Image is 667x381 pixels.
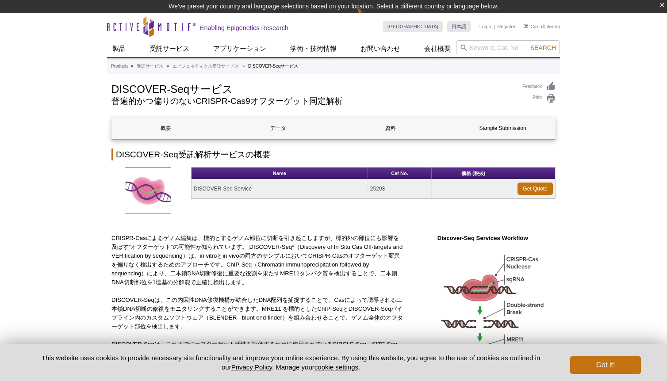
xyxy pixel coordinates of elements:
a: 日本語 [447,21,471,32]
li: » [167,64,169,69]
a: 受託サービス [144,40,195,57]
h2: 普遍的かつ偏りのないCRISPR-Cas9オフターゲット同定解析 [111,97,514,105]
li: DISCOVER-Seqサービス [248,64,298,69]
li: » [242,64,245,69]
li: | [494,21,495,32]
h1: DISCOVER-Seqサービス [111,82,514,95]
th: Cat No. [368,168,432,179]
p: DISCOVER-Seqは、この内因性DNA修復機構が結合したDNA配列を捕捉することで、Casによって誘導される二本鎖DNA切断の修復をモニタリングすることができます。MRE11 を標的とした... [111,296,403,331]
h2: Enabling Epigenetics Research [200,24,288,32]
button: Search [528,44,559,52]
strong: Discover-Seq Services Workflow [437,235,528,241]
a: 受託サービス [137,62,163,70]
a: データ [224,118,332,139]
a: Login [479,23,491,30]
th: 価格 (税抜) [432,168,515,179]
a: お問い合わせ [355,40,406,57]
a: 学術・技術情報 [285,40,342,57]
img: DISCOVER-Seq Service [125,167,171,213]
a: Products [111,62,128,70]
p: DISCOVER-Seqは、これまでにオフターゲット活性を評価するために使用されているCIRCLE-Seq、SITE-Seq、GUIDE-Seq、BLISSなどと比較しても優れており、特に偽陽性... [111,340,403,366]
a: Sample Submission [449,118,556,139]
a: エピジェネティクス受託サービス [172,62,239,70]
a: 資料 [337,118,444,139]
a: 会社概要 [419,40,456,57]
a: Feedback [522,82,556,91]
a: Register [497,23,515,30]
a: 製品 [107,40,131,57]
a: Privacy Policy [231,363,272,371]
p: This website uses cookies to provide necessary site functionality and improve your online experie... [26,353,556,372]
img: Change Here [357,7,380,27]
li: (0 items) [524,21,560,32]
th: Name [192,168,368,179]
button: Got it! [570,356,641,374]
button: cookie settings [314,363,358,371]
input: Keyword, Cat. No. [456,40,560,55]
a: [GEOGRAPHIC_DATA] [383,21,443,32]
a: アプリケーション [208,40,272,57]
span: Search [530,44,556,51]
img: Your Cart [524,24,528,28]
td: DISCOVER-Seq Service [192,179,368,198]
td: 25203 [368,179,432,198]
li: » [130,64,133,69]
a: 概要 [112,118,219,139]
a: Print [522,94,556,103]
p: CRISPR-Casによるゲノム編集は、標的とするゲノム部位に切断を引き起こしますが、標的外の部位にも影響を及ぼす”オフターゲット”の可能性が知られています。 DISCOVER-Seq*（Dis... [111,234,403,287]
h2: DISCOVER-Seq受託解析サービスの概要 [111,149,556,160]
a: Cart [524,23,540,30]
a: Get Quote [517,183,553,195]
